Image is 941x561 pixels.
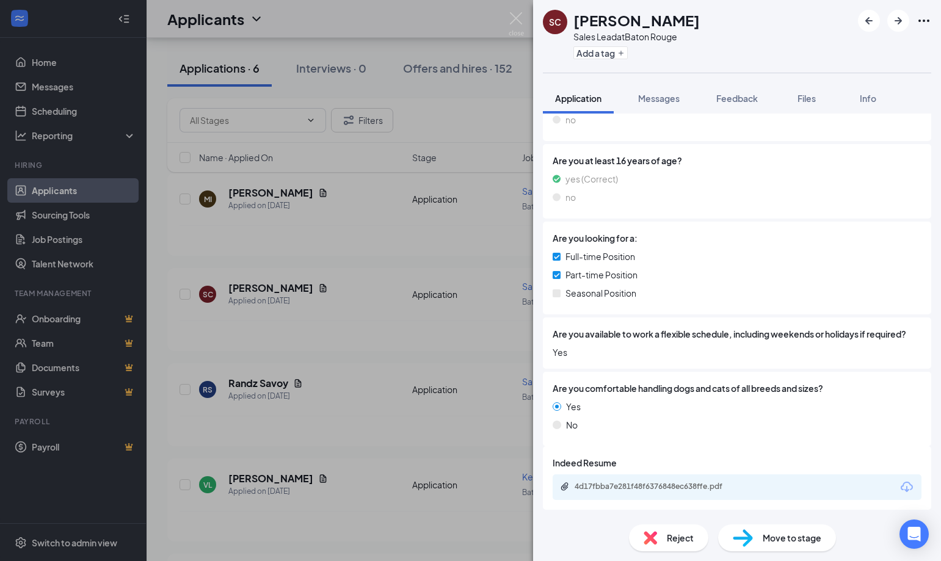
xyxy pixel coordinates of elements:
button: PlusAdd a tag [573,46,628,59]
a: Paperclip4d17fbba7e281f48f6376848ec638ffe.pdf [560,482,758,493]
span: Messages [638,93,680,104]
span: Indeed Resume [553,456,617,469]
svg: Ellipses [917,13,931,28]
span: Part-time Position [565,268,638,281]
span: no [565,113,576,126]
span: Reject [667,531,694,545]
span: Yes [566,400,581,413]
div: 4d17fbba7e281f48f6376848ec638ffe.pdf [575,482,746,491]
span: Application [555,93,601,104]
span: Are you comfortable handling dogs and cats of all breeds and sizes? [553,382,823,395]
button: ArrowLeftNew [858,10,880,32]
div: Open Intercom Messenger [899,519,929,549]
span: yes (Correct) [565,172,618,186]
span: Move to stage [763,531,821,545]
span: no [565,190,576,204]
span: Feedback [716,93,758,104]
h1: [PERSON_NAME] [573,10,700,31]
span: Yes [553,346,921,359]
span: Are you available to work a flexible schedule, including weekends or holidays if required? [553,327,906,341]
div: SC [549,16,561,28]
svg: ArrowRight [891,13,906,28]
span: No [566,418,578,432]
span: Seasonal Position [565,286,636,300]
span: Are you at least 16 years of age? [553,154,921,167]
span: Are you looking for a: [553,231,638,245]
svg: ArrowLeftNew [862,13,876,28]
button: ArrowRight [887,10,909,32]
span: Info [860,93,876,104]
span: Files [797,93,816,104]
div: Sales Lead at Baton Rouge [573,31,700,43]
svg: Plus [617,49,625,57]
svg: Download [899,480,914,494]
svg: Paperclip [560,482,570,491]
span: Full-time Position [565,250,635,263]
